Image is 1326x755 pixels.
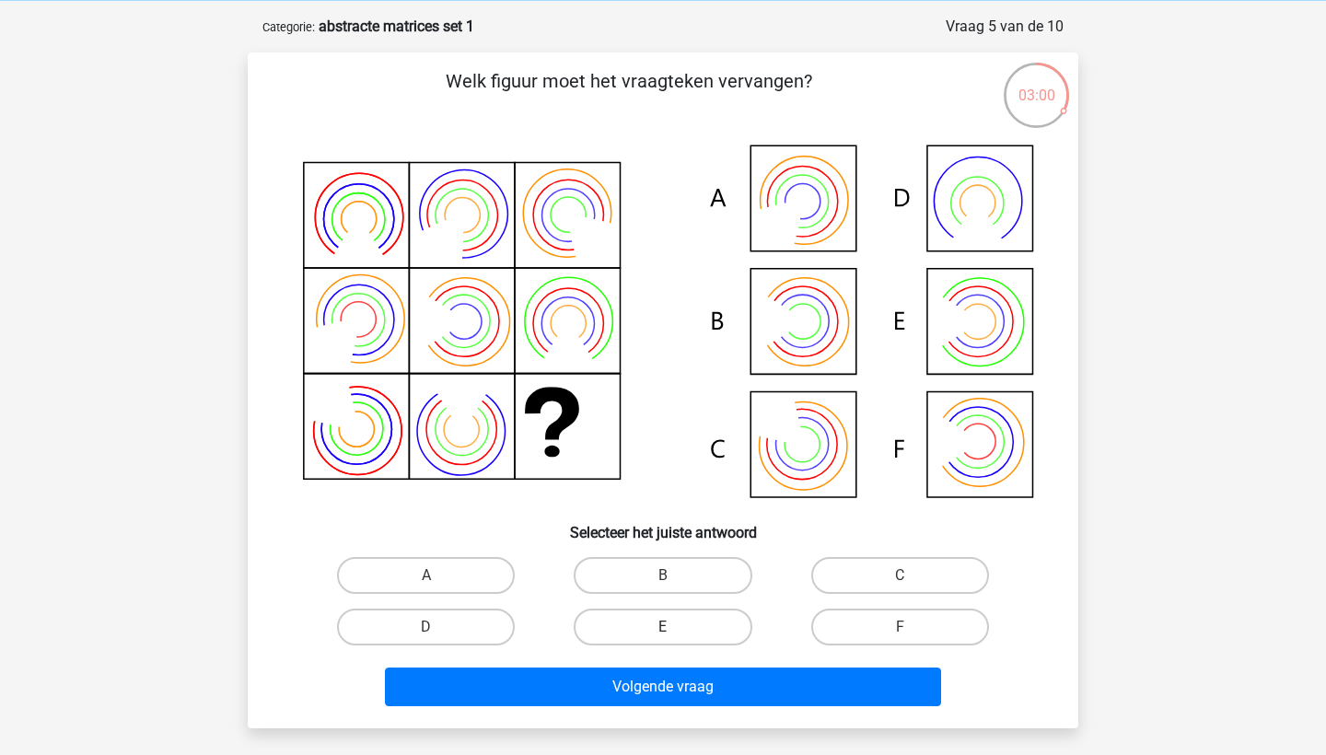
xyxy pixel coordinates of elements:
small: Categorie: [262,20,315,34]
p: Welk figuur moet het vraagteken vervangen? [277,67,980,122]
label: B [574,557,751,594]
label: D [337,609,515,645]
h6: Selecteer het juiste antwoord [277,509,1049,541]
button: Volgende vraag [385,668,942,706]
label: E [574,609,751,645]
label: C [811,557,989,594]
label: A [337,557,515,594]
strong: abstracte matrices set 1 [319,17,474,35]
div: 03:00 [1002,61,1071,107]
label: F [811,609,989,645]
div: Vraag 5 van de 10 [946,16,1064,38]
